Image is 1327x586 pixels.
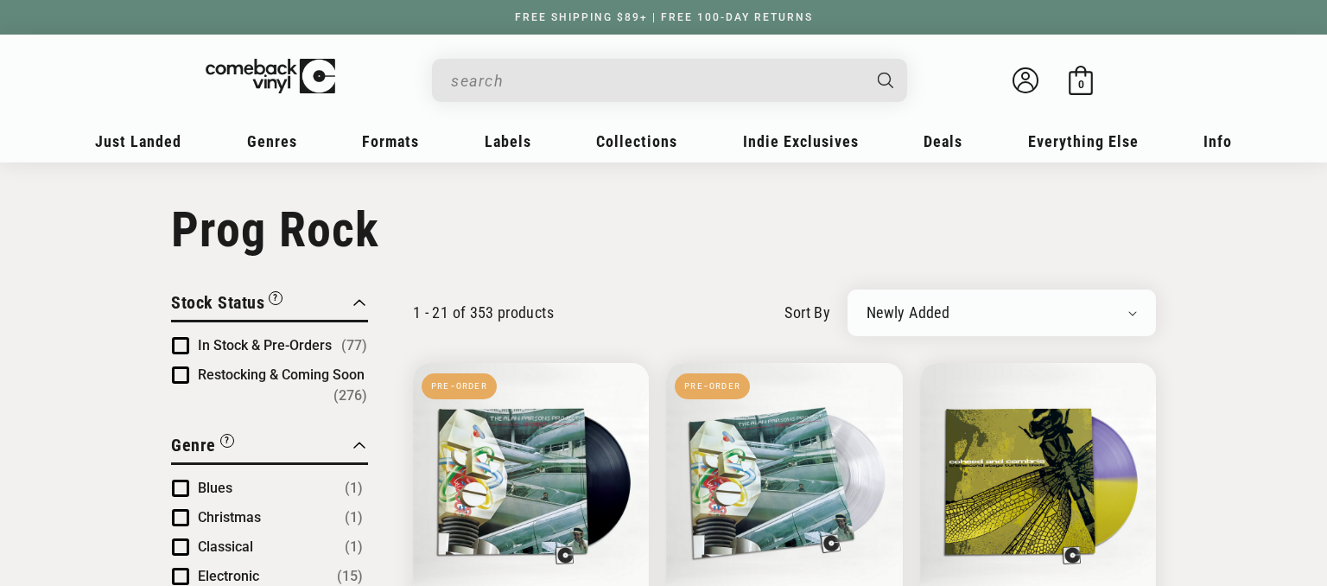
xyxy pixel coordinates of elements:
span: Number of products: (1) [345,478,363,499]
label: sort by [784,301,830,324]
span: Number of products: (276) [333,385,367,406]
span: Deals [924,132,962,150]
span: Classical [198,538,253,555]
span: Labels [485,132,531,150]
span: Info [1203,132,1232,150]
h1: Prog Rock [171,201,1156,258]
span: Formats [362,132,419,150]
button: Search [863,59,910,102]
span: Genre [171,435,216,455]
div: Search [432,59,907,102]
span: Blues [198,480,232,496]
span: Genres [247,132,297,150]
span: In Stock & Pre-Orders [198,337,332,354]
span: Just Landed [95,132,181,150]
span: Christmas [198,509,261,525]
span: 0 [1078,78,1084,91]
button: Filter by Genre [171,432,234,462]
button: Filter by Stock Status [171,290,283,320]
span: Number of products: (1) [345,507,363,528]
span: Stock Status [171,292,264,313]
span: Electronic [198,568,259,584]
input: When autocomplete results are available use up and down arrows to review and enter to select [451,63,860,99]
a: FREE SHIPPING $89+ | FREE 100-DAY RETURNS [498,11,830,23]
span: Collections [596,132,677,150]
span: Everything Else [1028,132,1139,150]
span: Restocking & Coming Soon [198,366,365,383]
span: Number of products: (77) [341,335,367,356]
span: Number of products: (1) [345,537,363,557]
p: 1 - 21 of 353 products [413,303,554,322]
span: Indie Exclusives [743,132,859,150]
